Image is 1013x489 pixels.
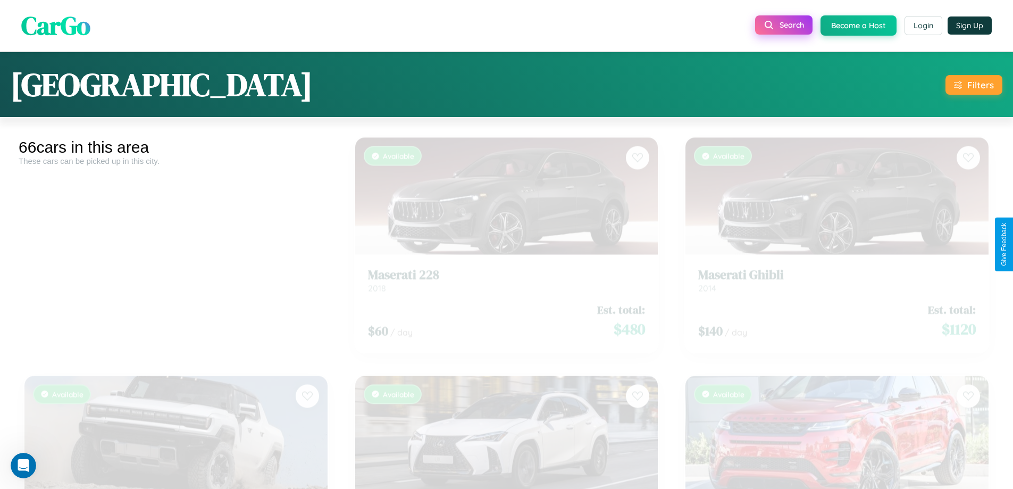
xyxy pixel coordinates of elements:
[1000,223,1008,266] div: Give Feedback
[755,15,813,35] button: Search
[368,313,388,331] span: $ 60
[945,75,1002,95] button: Filters
[390,318,413,329] span: / day
[21,8,90,43] span: CarGo
[780,20,804,30] span: Search
[821,15,897,36] button: Become a Host
[19,156,333,165] div: These cars can be picked up in this city.
[698,313,723,331] span: $ 140
[11,63,313,106] h1: [GEOGRAPHIC_DATA]
[725,318,747,329] span: / day
[905,16,942,35] button: Login
[383,381,414,390] span: Available
[368,259,646,274] h3: Maserati 228
[713,381,744,390] span: Available
[368,274,386,285] span: 2018
[928,293,976,309] span: Est. total:
[368,259,646,285] a: Maserati 2282018
[698,259,976,274] h3: Maserati Ghibli
[942,310,976,331] span: $ 1120
[52,381,83,390] span: Available
[948,16,992,35] button: Sign Up
[967,79,994,90] div: Filters
[698,274,716,285] span: 2014
[614,310,645,331] span: $ 480
[597,293,645,309] span: Est. total:
[713,143,744,152] span: Available
[19,138,333,156] div: 66 cars in this area
[383,143,414,152] span: Available
[698,259,976,285] a: Maserati Ghibli2014
[11,453,36,478] iframe: Intercom live chat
